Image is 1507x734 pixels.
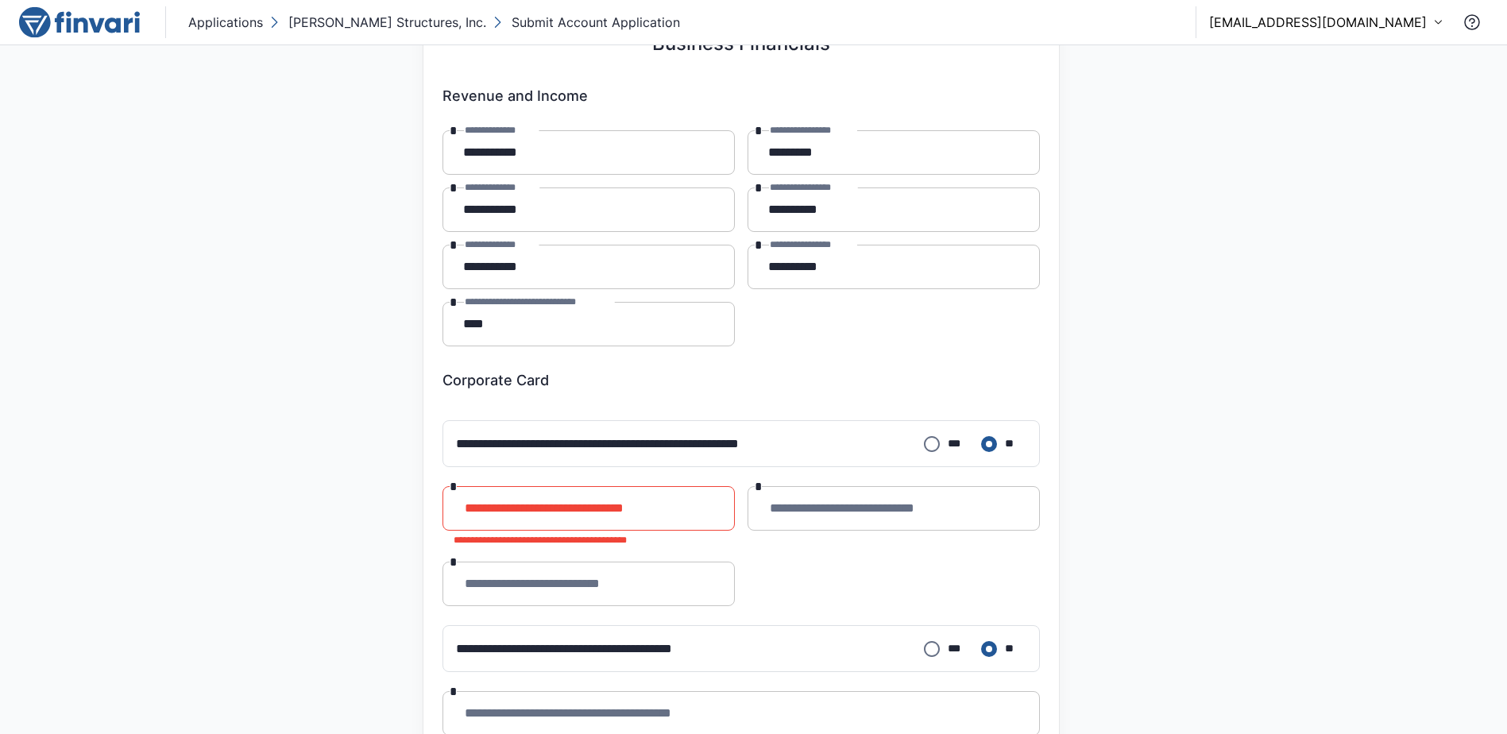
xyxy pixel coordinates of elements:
[442,372,1040,389] h6: Corporate Card
[1209,13,1443,32] button: [EMAIL_ADDRESS][DOMAIN_NAME]
[185,10,266,35] button: Applications
[512,13,680,32] p: Submit Account Application
[442,87,1040,105] h6: Revenue and Income
[19,6,140,38] img: logo
[266,10,489,35] button: [PERSON_NAME] Structures, Inc.
[1209,13,1427,32] p: [EMAIL_ADDRESS][DOMAIN_NAME]
[288,13,486,32] p: [PERSON_NAME] Structures, Inc.
[489,10,683,35] button: Submit Account Application
[1456,6,1488,38] button: Contact Support
[188,13,263,32] p: Applications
